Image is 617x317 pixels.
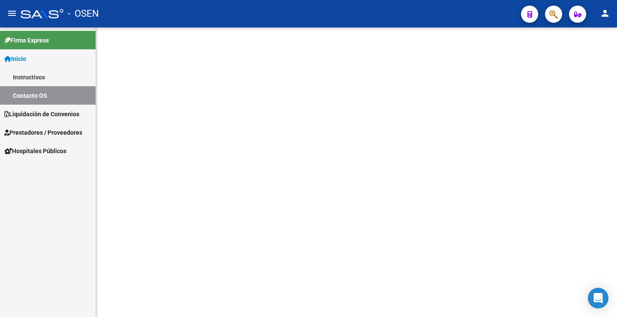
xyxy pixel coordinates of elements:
span: - OSEN [68,4,99,23]
span: Firma Express [4,36,49,45]
span: Inicio [4,54,26,63]
mat-icon: menu [7,8,17,18]
span: Prestadores / Proveedores [4,128,82,137]
span: Liquidación de Convenios [4,109,79,119]
mat-icon: person [600,8,610,18]
span: Hospitales Públicos [4,146,66,156]
div: Open Intercom Messenger [588,288,608,308]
